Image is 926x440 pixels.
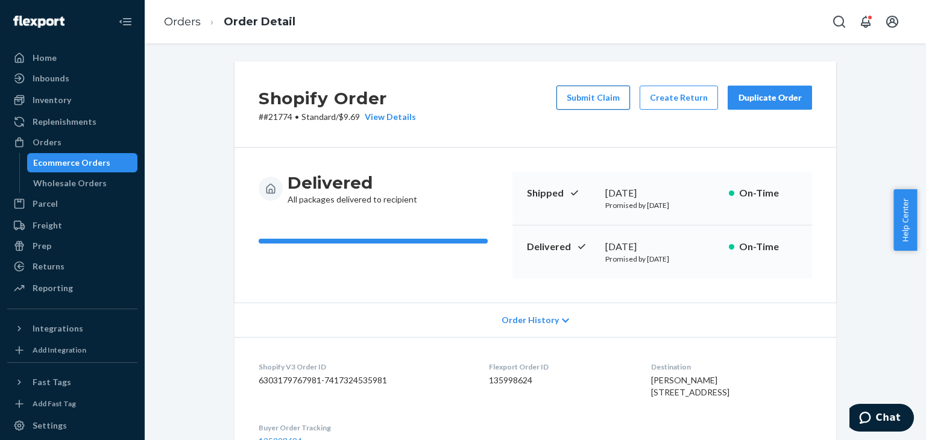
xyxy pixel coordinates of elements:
dt: Shopify V3 Order ID [259,362,470,372]
div: Fast Tags [33,376,71,388]
span: • [295,112,299,122]
p: Delivered [527,240,596,254]
span: Order History [502,314,559,326]
button: Duplicate Order [728,86,812,110]
a: Inventory [7,90,137,110]
dd: 6303179767981-7417324535981 [259,374,470,386]
a: Add Fast Tag [7,397,137,411]
a: Returns [7,257,137,276]
div: [DATE] [605,240,719,254]
span: Standard [301,112,336,122]
a: Prep [7,236,137,256]
div: Inbounds [33,72,69,84]
h2: Shopify Order [259,86,416,111]
button: Integrations [7,319,137,338]
a: Orders [164,15,201,28]
h3: Delivered [288,172,417,193]
a: Add Integration [7,343,137,357]
a: Home [7,48,137,68]
div: Ecommerce Orders [33,157,110,169]
button: Help Center [893,189,917,251]
img: Flexport logo [13,16,65,28]
div: Replenishments [33,116,96,128]
p: Promised by [DATE] [605,200,719,210]
div: Parcel [33,198,58,210]
dt: Destination [651,362,812,372]
div: Home [33,52,57,64]
a: Order Detail [224,15,295,28]
p: Promised by [DATE] [605,254,719,264]
a: Settings [7,416,137,435]
a: Orders [7,133,137,152]
div: Add Fast Tag [33,398,76,409]
dt: Buyer Order Tracking [259,423,470,433]
a: Ecommerce Orders [27,153,138,172]
dd: 135998624 [489,374,631,386]
div: All packages delivered to recipient [288,172,417,206]
button: Close Navigation [113,10,137,34]
div: Freight [33,219,62,231]
a: Wholesale Orders [27,174,138,193]
p: # #21774 / $9.69 [259,111,416,123]
div: Prep [33,240,51,252]
a: Reporting [7,278,137,298]
div: Reporting [33,282,73,294]
a: Inbounds [7,69,137,88]
a: Replenishments [7,112,137,131]
div: [DATE] [605,186,719,200]
div: Inventory [33,94,71,106]
button: Open Search Box [827,10,851,34]
p: On-Time [739,186,798,200]
p: On-Time [739,240,798,254]
button: Fast Tags [7,372,137,392]
ol: breadcrumbs [154,4,305,40]
a: Freight [7,216,137,235]
button: View Details [360,111,416,123]
button: Create Return [640,86,718,110]
button: Submit Claim [556,86,630,110]
div: Add Integration [33,345,86,355]
div: Settings [33,420,67,432]
div: Integrations [33,322,83,335]
div: Duplicate Order [738,92,802,104]
div: Returns [33,260,65,272]
div: Orders [33,136,61,148]
p: Shipped [527,186,596,200]
div: Wholesale Orders [33,177,107,189]
button: Open account menu [880,10,904,34]
button: Open notifications [854,10,878,34]
span: [PERSON_NAME] [STREET_ADDRESS] [651,375,729,397]
dt: Flexport Order ID [489,362,631,372]
iframe: Opens a widget where you can chat to one of our agents [849,404,914,434]
a: Parcel [7,194,137,213]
